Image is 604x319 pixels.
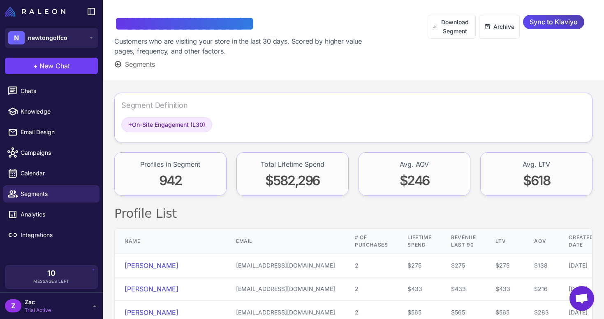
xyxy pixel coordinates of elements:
span: Zac [25,298,51,307]
td: [EMAIL_ADDRESS][DOMAIN_NAME] [226,254,345,277]
td: 2 [345,277,398,301]
td: $138 [524,254,559,277]
a: Knowledge [3,103,100,120]
a: Segments [3,185,100,203]
span: New Chat [39,61,70,71]
span: Trial Active [25,307,51,314]
span: $618 [523,172,550,189]
a: Chats [3,82,100,100]
span: 942 [159,172,181,189]
button: +New Chat [5,58,98,74]
a: [PERSON_NAME] [125,308,178,317]
a: Email Design [3,123,100,141]
td: 2 [345,254,398,277]
a: [PERSON_NAME] [125,285,178,293]
h2: Profile List [114,205,592,222]
span: + [33,61,38,71]
td: [DATE] [559,277,603,301]
a: Campaigns [3,144,100,161]
button: Archive [479,15,520,39]
div: Avg. LTV [523,159,550,169]
td: [EMAIL_ADDRESS][DOMAIN_NAME] [226,277,345,301]
td: $216 [524,277,559,301]
span: Analytics [21,210,93,219]
span: Segments [21,189,93,198]
span: Campaigns [21,148,93,157]
div: Z [5,299,21,312]
a: Open chat [569,286,594,311]
th: Lifetime Spend [398,229,441,254]
span: 10 [47,270,56,277]
td: $433 [441,277,486,301]
td: $275 [398,254,441,277]
div: Segment Definition [121,100,188,111]
td: $275 [486,254,524,277]
button: Nnewtongolfco [5,28,98,48]
a: Analytics [3,206,100,223]
td: $433 [486,277,524,301]
td: $433 [398,277,441,301]
span: Sync to Klaviyo [530,15,578,29]
th: Revenue Last 90 [441,229,486,254]
th: # of Purchases [345,229,398,254]
th: AOV [524,229,559,254]
span: On-Site Engagement (L30) [128,120,205,129]
div: Profiles in Segment [140,159,200,169]
div: Total Lifetime Spend [261,159,324,169]
div: Customers who are visiting your store in the last 30 days. Scored by higher value pages, frequenc... [114,36,365,56]
span: Segments [125,59,155,69]
span: + [128,121,132,128]
div: N [8,31,25,44]
th: Name [115,229,226,254]
span: $246 [400,172,429,189]
a: Integrations [3,226,100,244]
button: Download Segment [428,15,476,39]
th: Created Date [559,229,603,254]
span: Chats [21,86,93,95]
span: Messages Left [33,278,69,284]
span: Integrations [21,231,93,240]
td: [DATE] [559,254,603,277]
span: Email Design [21,128,93,137]
button: Segments [114,59,155,69]
span: Knowledge [21,107,93,116]
span: Calendar [21,169,93,178]
div: Avg. AOV [400,159,429,169]
span: newtongolfco [28,33,67,42]
th: Email [226,229,345,254]
span: $582,296 [265,172,319,189]
a: Calendar [3,165,100,182]
a: [PERSON_NAME] [125,261,178,270]
img: Raleon Logo [5,7,65,16]
th: LTV [486,229,524,254]
td: $275 [441,254,486,277]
